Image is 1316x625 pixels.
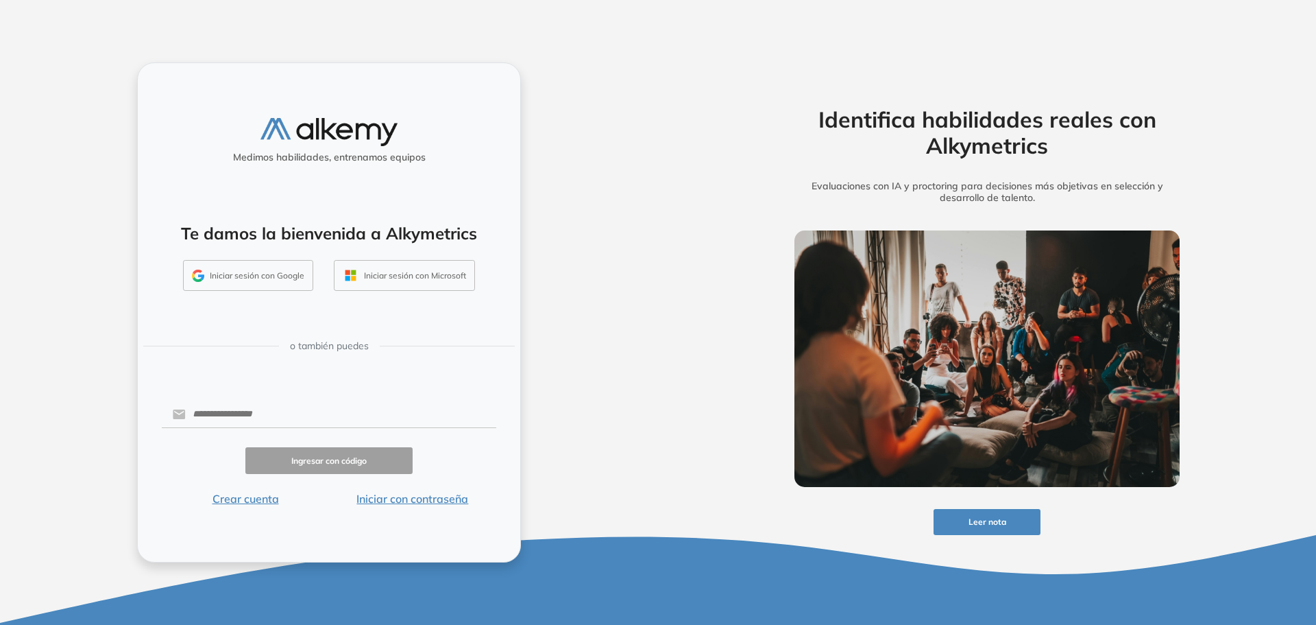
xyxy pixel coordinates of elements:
[162,491,329,507] button: Crear cuenta
[794,231,1180,487] img: img-more-info
[245,447,413,474] button: Ingresar con código
[156,224,502,244] h4: Te damos la bienvenida a Alkymetrics
[334,260,475,292] button: Iniciar sesión con Microsoft
[260,118,398,146] img: logo-alkemy
[183,260,313,292] button: Iniciar sesión con Google
[290,339,369,353] span: o también puedes
[329,491,496,507] button: Iniciar con contraseña
[1069,466,1316,625] iframe: Chat Widget
[934,509,1040,536] button: Leer nota
[1069,466,1316,625] div: Widget de chat
[192,270,204,282] img: GMAIL_ICON
[773,106,1201,159] h2: Identifica habilidades reales con Alkymetrics
[773,180,1201,204] h5: Evaluaciones con IA y proctoring para decisiones más objetivas en selección y desarrollo de talento.
[143,152,515,163] h5: Medimos habilidades, entrenamos equipos
[343,268,358,283] img: OUTLOOK_ICON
